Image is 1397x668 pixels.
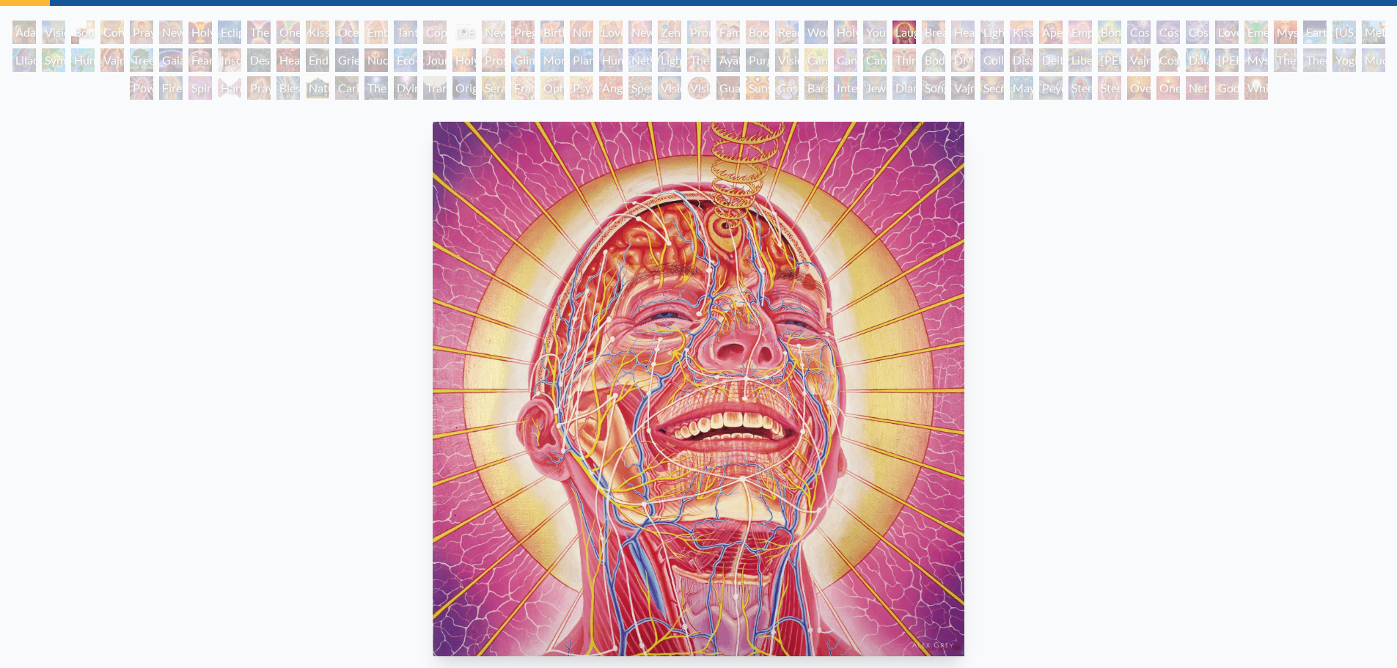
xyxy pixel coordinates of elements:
[658,76,681,100] div: Vision Crystal
[775,21,799,44] div: Reading
[951,48,975,72] div: DMT - The Spirit Molecule
[804,76,828,100] div: Bardo Being
[423,76,447,100] div: Transfiguration
[364,76,388,100] div: The Soul Finds It's Way
[1098,76,1121,100] div: Steeplehead 2
[775,76,799,100] div: Cosmic Elf
[100,21,124,44] div: Contemplation
[775,48,799,72] div: Vision Tree
[1098,48,1121,72] div: [PERSON_NAME]
[130,21,153,44] div: Praying
[892,76,916,100] div: Diamond Being
[42,48,65,72] div: Symbiosis: Gall Wasp & Oak Tree
[922,48,945,72] div: Body/Mind as a Vibratory Field of Energy
[804,21,828,44] div: Wonder
[599,21,623,44] div: Love Circuit
[1332,21,1356,44] div: [US_STATE] Song
[540,76,564,100] div: Ophanic Eyelash
[980,21,1004,44] div: Lightweaver
[423,48,447,72] div: Journey of the Wounded Healer
[1186,48,1209,72] div: Dalai Lama
[247,21,271,44] div: The Kiss
[433,122,964,656] img: Laughing-Man-1986-Alex-Grey-watermarked.jpg
[1156,48,1180,72] div: Cosmic [DEMOGRAPHIC_DATA]
[306,48,329,72] div: Endarkenment
[12,48,36,72] div: Lilacs
[1068,48,1092,72] div: Liberation Through Seeing
[1068,76,1092,100] div: Steeplehead 1
[570,76,593,100] div: Psychomicrograph of a Fractal Paisley Cherub Feather Tip
[628,76,652,100] div: Spectral Lotus
[1332,48,1356,72] div: Yogi & the Möbius Sphere
[804,48,828,72] div: Cannabis Mudra
[1127,76,1151,100] div: Oversoul
[1215,76,1239,100] div: Godself
[658,21,681,44] div: Zena Lotus
[922,76,945,100] div: Song of Vajra Being
[1303,21,1327,44] div: Earth Energies
[71,48,95,72] div: Humming Bird
[1010,76,1033,100] div: Mayan Being
[628,21,652,44] div: New Family
[834,76,857,100] div: Interbeing
[1156,76,1180,100] div: One
[452,48,476,72] div: Holy Fire
[100,48,124,72] div: Vajra Horse
[540,48,564,72] div: Monochord
[1127,21,1151,44] div: Cosmic Creativity
[452,21,476,44] div: [DEMOGRAPHIC_DATA] Embryo
[980,48,1004,72] div: Collective Vision
[863,48,887,72] div: Cannabacchus
[716,76,740,100] div: Guardian of Infinite Vision
[1098,21,1121,44] div: Bond
[1010,48,1033,72] div: Dissectional Art for Tool's Lateralus CD
[482,76,505,100] div: Seraphic Transport Docking on the Third Eye
[1244,48,1268,72] div: Mystic Eye
[1156,21,1180,44] div: Cosmic Artist
[599,48,623,72] div: Human Geometry
[511,21,535,44] div: Pregnancy
[482,48,505,72] div: Prostration
[306,21,329,44] div: Kissing
[1362,48,1385,72] div: Mudra
[394,21,417,44] div: Tantra
[1039,21,1063,44] div: Aperture
[922,21,945,44] div: Breathing
[1274,48,1297,72] div: The Seer
[1068,21,1092,44] div: Empowerment
[159,76,183,100] div: Firewalking
[423,21,447,44] div: Copulating
[364,21,388,44] div: Embracing
[687,21,711,44] div: Promise
[834,21,857,44] div: Holy Family
[276,48,300,72] div: Headache
[951,21,975,44] div: Healing
[188,48,212,72] div: Fear
[687,76,711,100] div: Vision [PERSON_NAME]
[687,48,711,72] div: The Shulgins and their Alchemical Angels
[218,48,241,72] div: Insomnia
[1186,21,1209,44] div: Cosmic Lovers
[540,21,564,44] div: Birth
[335,21,359,44] div: Ocean of Love Bliss
[364,48,388,72] div: Nuclear Crucifixion
[980,76,1004,100] div: Secret Writing Being
[1127,48,1151,72] div: Vajra Guru
[892,21,916,44] div: Laughing Man
[247,48,271,72] div: Despair
[482,21,505,44] div: Newborn
[159,48,183,72] div: Gaia
[218,21,241,44] div: Eclipse
[511,76,535,100] div: Fractal Eyes
[452,76,476,100] div: Original Face
[276,21,300,44] div: One Taste
[394,48,417,72] div: Eco-Atlas
[1215,48,1239,72] div: [PERSON_NAME]
[188,21,212,44] div: Holy Grail
[1244,21,1268,44] div: Emerald Grail
[628,48,652,72] div: Networks
[1039,48,1063,72] div: Deities & Demons Drinking from the Milky Pool
[863,76,887,100] div: Jewel Being
[42,21,65,44] div: Visionary Origin of Language
[12,21,36,44] div: Adam & Eve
